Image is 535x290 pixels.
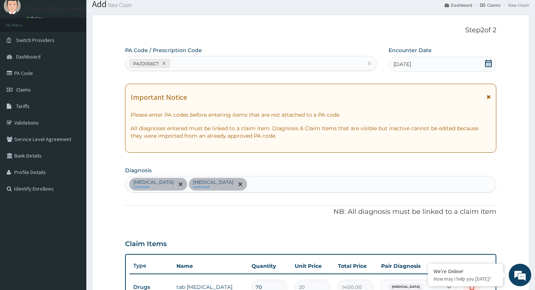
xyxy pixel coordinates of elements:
span: Dashboard [16,53,41,60]
th: Unit Price [291,258,334,273]
p: NB: All diagnosis must be linked to a claim item [125,207,496,217]
h1: Important Notice [131,93,187,101]
label: Diagnosis [125,167,152,174]
li: New Claim [501,2,529,8]
label: Encounter Date [389,47,432,54]
span: Claims [16,86,31,93]
p: [MEDICAL_DATA] [133,179,174,185]
h3: Claim Items [125,240,167,248]
a: Claims [480,2,500,8]
th: Quantity [248,258,291,273]
div: PA/D056C7 [131,59,160,68]
div: We're Online! [434,268,497,275]
a: Dashboard [445,2,472,8]
th: Pair Diagnosis [377,258,460,273]
div: Chat with us now [39,42,126,52]
span: remove selection option [237,181,244,188]
p: [MEDICAL_DATA] [193,179,234,185]
span: remove selection option [177,181,184,188]
small: confirmed [133,185,174,189]
span: [DATE] [393,60,411,68]
small: confirmed [193,185,234,189]
p: All diagnoses entered must be linked to a claim item. Diagnosis & Claim Items that are visible bu... [131,125,491,140]
p: How may I help you today? [434,276,497,282]
img: d_794563401_company_1708531726252_794563401 [14,38,30,56]
span: Switch Providers [16,37,54,44]
p: Ihouse Optical and Dental Clinic [26,5,120,12]
span: Tariffs [16,103,30,110]
th: Actions [460,258,497,273]
textarea: Type your message and hit 'Enter' [4,205,143,231]
th: Name [173,258,248,273]
label: PA Code / Prescription Code [125,47,202,54]
div: Minimize live chat window [123,4,141,22]
span: We're online! [44,95,104,170]
th: Total Price [334,258,377,273]
th: Type [130,259,173,273]
p: Please enter PA codes before entering items that are not attached to a PA code [131,111,491,119]
p: Step 2 of 2 [125,26,496,35]
small: New Claim [107,2,132,8]
a: Online [26,16,44,21]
